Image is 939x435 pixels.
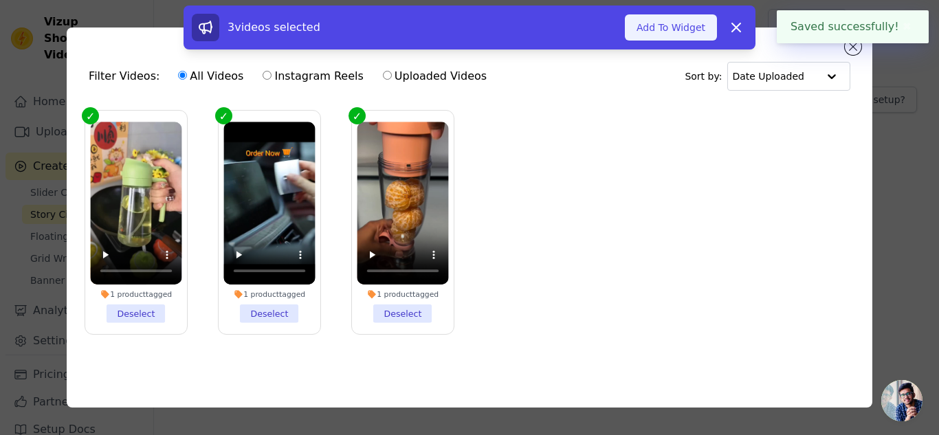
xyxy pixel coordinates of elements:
div: 1 product tagged [223,289,315,299]
div: Saved successfully! [777,10,929,43]
div: Filter Videos: [89,60,494,92]
button: Add To Widget [625,14,717,41]
label: Instagram Reels [262,67,364,85]
div: Sort by: [685,62,850,91]
div: 1 product tagged [90,289,181,299]
button: Close [899,19,915,35]
span: 3 videos selected [228,21,320,34]
label: All Videos [177,67,244,85]
label: Uploaded Videos [382,67,487,85]
div: Open chat [881,380,923,421]
div: 1 product tagged [357,289,448,299]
